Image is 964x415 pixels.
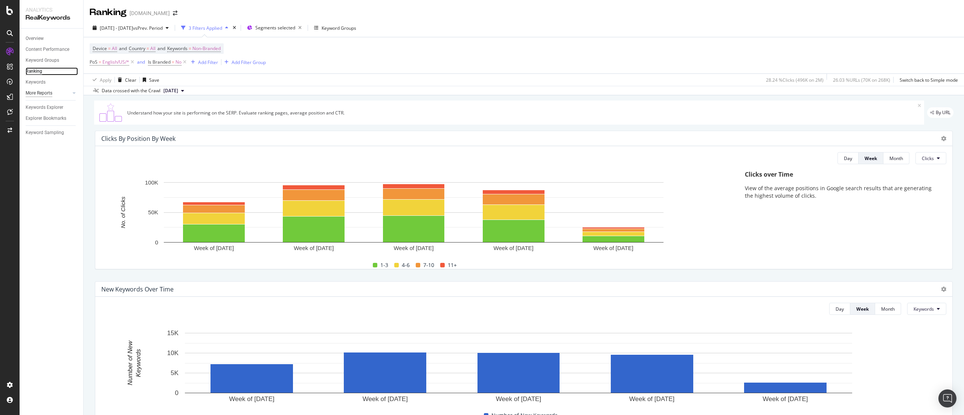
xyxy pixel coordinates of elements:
[766,77,824,83] div: 28.24 % Clicks ( 496K on 2M )
[402,261,410,270] span: 4-6
[192,43,221,54] span: Non-Branded
[763,395,808,403] text: Week of [DATE]
[850,303,875,315] button: Week
[836,306,844,312] div: Day
[178,22,231,34] button: 3 Filters Applied
[883,152,909,164] button: Month
[101,135,175,142] div: Clicks By Position By Week
[322,25,356,31] div: Keyword Groups
[494,245,534,252] text: Week of [DATE]
[26,35,44,43] div: Overview
[26,35,78,43] a: Overview
[101,179,726,254] svg: A chart.
[829,303,850,315] button: Day
[148,209,158,216] text: 50K
[229,395,274,403] text: Week of [DATE]
[189,25,222,31] div: 3 Filters Applied
[130,9,170,17] div: [DOMAIN_NAME]
[496,395,541,403] text: Week of [DATE]
[26,46,69,53] div: Content Performance
[907,303,946,315] button: Keywords
[102,87,160,94] div: Data crossed with the Crawl
[221,58,266,67] button: Add Filter Group
[171,370,178,377] text: 5K
[26,114,66,122] div: Explorer Bookmarks
[175,57,182,67] span: No
[175,390,178,397] text: 0
[167,45,188,52] span: Keywords
[167,350,179,357] text: 10K
[889,155,903,162] div: Month
[927,107,953,118] div: legacy label
[311,22,359,34] button: Keyword Groups
[112,43,117,54] span: All
[145,179,158,186] text: 100K
[148,59,171,65] span: Is Branded
[745,170,939,179] div: Clicks over Time
[137,58,145,66] button: and
[363,395,408,403] text: Week of [DATE]
[593,245,633,252] text: Week of [DATE]
[115,74,136,86] button: Clear
[129,45,145,52] span: Country
[423,261,434,270] span: 7-10
[102,57,129,67] span: English/US/*
[255,24,295,31] span: Segments selected
[856,306,869,312] div: Week
[140,74,159,86] button: Save
[938,389,956,407] div: Open Intercom Messenger
[194,245,234,252] text: Week of [DATE]
[448,261,457,270] span: 11+
[149,77,159,83] div: Save
[26,56,59,64] div: Keyword Groups
[90,74,111,86] button: Apply
[97,104,124,122] img: C0S+odjvPe+dCwPhcw0W2jU4KOcefU0IcxbkVEfgJ6Ft4vBgsVVQAAAABJRU5ErkJggg==
[844,155,852,162] div: Day
[90,59,98,65] span: PoS
[232,59,266,66] div: Add Filter Group
[900,77,958,83] div: Switch back to Simple mode
[881,306,895,312] div: Month
[99,59,101,65] span: =
[865,155,877,162] div: Week
[745,185,939,200] p: View of the average positions in Google search results that are generating the highest volume of ...
[157,45,165,52] span: and
[101,329,935,404] svg: A chart.
[125,77,136,83] div: Clear
[26,89,70,97] a: More Reports
[189,45,191,52] span: =
[173,11,177,16] div: arrow-right-arrow-left
[26,14,77,22] div: RealKeywords
[26,78,46,86] div: Keywords
[167,330,179,337] text: 15K
[26,104,63,111] div: Keywords Explorer
[26,67,42,75] div: Ranking
[26,56,78,64] a: Keyword Groups
[163,87,178,94] span: 2025 Aug. 1st
[26,89,52,97] div: More Reports
[294,245,334,252] text: Week of [DATE]
[160,86,187,95] button: [DATE]
[26,129,64,137] div: Keyword Sampling
[93,45,107,52] span: Device
[629,395,674,403] text: Week of [DATE]
[922,155,934,162] span: Clicks
[133,25,163,31] span: vs Prev. Period
[127,110,918,116] div: Understand how your site is performing on the SERP. Evaluate ranking pages, average position and ...
[155,239,158,246] text: 0
[26,46,78,53] a: Content Performance
[394,245,433,252] text: Week of [DATE]
[108,45,111,52] span: =
[198,59,218,66] div: Add Filter
[914,306,934,312] span: Keywords
[101,285,174,293] div: New Keywords Over Time
[100,77,111,83] div: Apply
[244,22,305,34] button: Segments selected
[146,45,149,52] span: =
[837,152,859,164] button: Day
[26,114,78,122] a: Explorer Bookmarks
[833,77,890,83] div: 26.03 % URLs ( 70K on 268K )
[915,152,946,164] button: Clicks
